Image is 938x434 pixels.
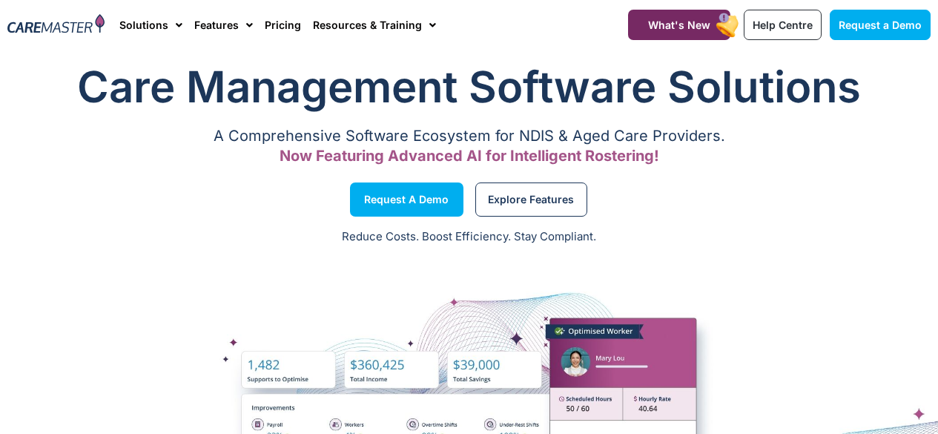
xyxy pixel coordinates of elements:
span: Request a Demo [364,196,449,203]
a: Explore Features [475,183,587,217]
a: Help Centre [744,10,822,40]
span: What's New [648,19,710,31]
img: CareMaster Logo [7,14,105,36]
span: Now Featuring Advanced AI for Intelligent Rostering! [280,147,659,165]
p: A Comprehensive Software Ecosystem for NDIS & Aged Care Providers. [7,131,931,141]
a: Request a Demo [350,183,463,217]
span: Request a Demo [839,19,922,31]
p: Reduce Costs. Boost Efficiency. Stay Compliant. [9,228,929,246]
h1: Care Management Software Solutions [7,57,931,116]
span: Explore Features [488,196,574,203]
a: What's New [628,10,730,40]
span: Help Centre [753,19,813,31]
a: Request a Demo [830,10,931,40]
